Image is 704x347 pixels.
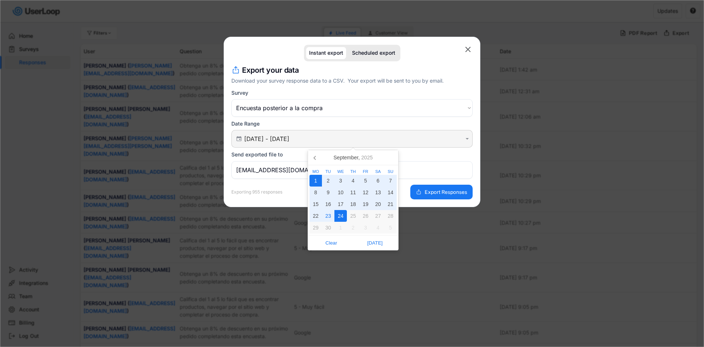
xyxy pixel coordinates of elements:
div: 1 [334,222,347,234]
div: 26 [359,210,372,222]
button:  [464,136,470,142]
div: 24 [334,210,347,222]
div: 20 [372,198,384,210]
div: Exporting 955 responses [231,190,282,194]
text:  [466,135,469,142]
span: Export Responses [425,189,467,195]
div: 6 [372,175,384,187]
div: 7 [384,175,397,187]
div: 29 [309,222,322,234]
div: 16 [322,198,334,210]
div: Survey [231,90,248,96]
button:  [463,45,473,54]
button: [DATE] [353,237,397,249]
div: 2 [322,175,334,187]
div: Download your survey response data to a CSV. Your export will be sent to you by email. [231,77,473,84]
div: 3 [359,222,372,234]
div: 14 [384,187,397,198]
div: 5 [359,175,372,187]
div: We [334,170,347,174]
span: Clear [312,237,351,248]
div: 28 [384,210,397,222]
div: Su [384,170,397,174]
div: Fr [359,170,372,174]
div: Sa [372,170,384,174]
div: 21 [384,198,397,210]
div: 30 [322,222,334,234]
div: 2 [347,222,359,234]
div: 27 [372,210,384,222]
div: 11 [347,187,359,198]
div: Date Range [231,120,260,127]
div: Instant export [309,50,343,56]
button: Export Responses [410,185,473,199]
input: Air Date/Time Picker [244,135,462,142]
i: 2025 [361,155,373,160]
text:  [465,45,471,54]
h4: Export your data [242,65,299,75]
div: Send exported file to [231,151,283,158]
div: 17 [334,198,347,210]
div: 18 [347,198,359,210]
div: 19 [359,198,372,210]
div: September, [331,152,376,163]
div: 1 [309,175,322,187]
div: Scheduled export [352,50,395,56]
div: 5 [384,222,397,234]
text:  [236,135,242,142]
div: Mo [309,170,322,174]
div: 12 [359,187,372,198]
div: 4 [347,175,359,187]
div: 9 [322,187,334,198]
button: Clear [309,237,353,249]
div: Tu [322,170,334,174]
div: 25 [347,210,359,222]
div: 15 [309,198,322,210]
div: Th [347,170,359,174]
div: 22 [309,210,322,222]
div: 3 [334,175,347,187]
div: 13 [372,187,384,198]
div: 23 [322,210,334,222]
div: 10 [334,187,347,198]
div: 8 [309,187,322,198]
button:  [235,135,242,142]
div: 4 [372,222,384,234]
span: [DATE] [355,237,395,248]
